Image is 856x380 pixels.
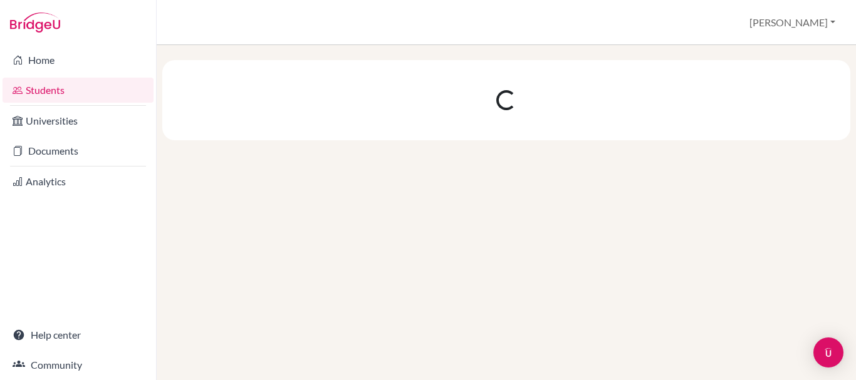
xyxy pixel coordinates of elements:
img: Bridge-U [10,13,60,33]
a: Universities [3,108,154,133]
a: Students [3,78,154,103]
div: Open Intercom Messenger [813,337,843,367]
a: Home [3,48,154,73]
a: Help center [3,322,154,347]
a: Analytics [3,169,154,194]
a: Documents [3,138,154,163]
a: Community [3,352,154,377]
button: [PERSON_NAME] [744,11,841,34]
